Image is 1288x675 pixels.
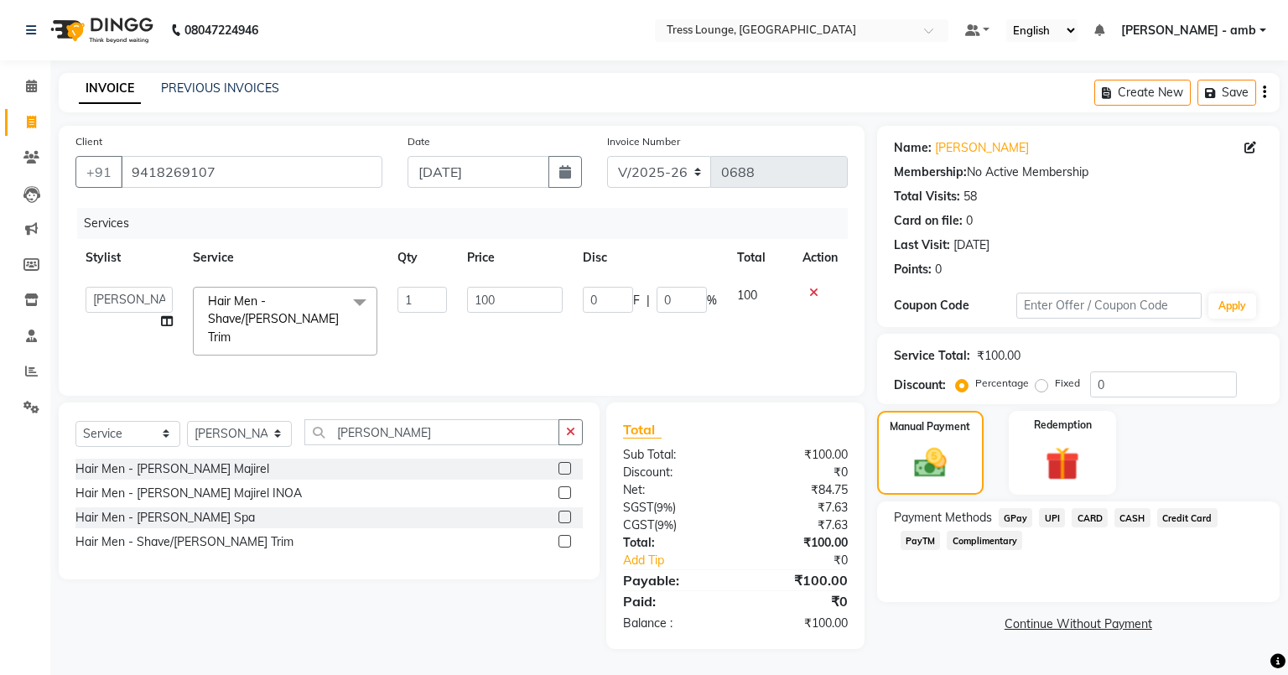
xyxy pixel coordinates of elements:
span: UPI [1039,508,1065,527]
div: ( ) [610,517,735,534]
div: Sub Total: [610,446,735,464]
div: 0 [966,212,973,230]
div: 58 [963,188,977,205]
span: % [707,292,717,309]
div: Card on file: [894,212,963,230]
div: Discount: [610,464,735,481]
span: PayTM [901,531,941,550]
div: Balance : [610,615,735,632]
div: ₹0 [735,464,860,481]
div: Services [77,208,860,239]
label: Client [75,134,102,149]
label: Percentage [975,376,1029,391]
div: ₹84.75 [735,481,860,499]
th: Stylist [75,239,183,277]
label: Date [408,134,430,149]
b: 08047224946 [184,7,258,54]
span: CARD [1072,508,1108,527]
div: ( ) [610,499,735,517]
div: Name: [894,139,932,157]
span: 9% [657,518,673,532]
label: Invoice Number [607,134,680,149]
div: Service Total: [894,347,970,365]
span: Credit Card [1157,508,1218,527]
a: x [231,330,238,345]
span: 9% [657,501,673,514]
input: Enter Offer / Coupon Code [1016,293,1201,319]
input: Search by Name/Mobile/Email/Code [121,156,382,188]
span: 100 [737,288,757,303]
div: Total: [610,534,735,552]
a: Add Tip [610,552,756,569]
button: Apply [1208,293,1256,319]
img: _gift.svg [1035,443,1090,485]
div: Points: [894,261,932,278]
div: ₹100.00 [735,446,860,464]
button: Save [1197,80,1256,106]
div: ₹100.00 [977,347,1021,365]
a: PREVIOUS INVOICES [161,80,279,96]
div: ₹7.63 [735,499,860,517]
div: ₹100.00 [735,615,860,632]
th: Disc [573,239,727,277]
span: Total [623,421,662,439]
img: logo [43,7,158,54]
div: Hair Men - [PERSON_NAME] Spa [75,509,255,527]
div: ₹7.63 [735,517,860,534]
div: Paid: [610,591,735,611]
span: [PERSON_NAME] - amb [1121,22,1256,39]
th: Price [457,239,573,277]
div: Payable: [610,570,735,590]
span: GPay [999,508,1033,527]
span: Complimentary [947,531,1022,550]
span: | [647,292,650,309]
span: SGST [623,500,653,515]
div: Coupon Code [894,297,1017,314]
th: Service [183,239,387,277]
div: Hair Men - [PERSON_NAME] Majirel [75,460,269,478]
div: Hair Men - [PERSON_NAME] Majirel INOA [75,485,302,502]
div: Membership: [894,164,967,181]
span: Payment Methods [894,509,992,527]
div: ₹100.00 [735,534,860,552]
span: F [633,292,640,309]
div: ₹100.00 [735,570,860,590]
label: Manual Payment [890,419,970,434]
label: Fixed [1055,376,1080,391]
label: Redemption [1034,418,1092,433]
div: Discount: [894,376,946,394]
a: INVOICE [79,74,141,104]
input: Search or Scan [304,419,559,445]
button: +91 [75,156,122,188]
th: Qty [387,239,457,277]
div: No Active Membership [894,164,1263,181]
a: [PERSON_NAME] [935,139,1029,157]
th: Action [792,239,848,277]
button: Create New [1094,80,1191,106]
div: 0 [935,261,942,278]
div: [DATE] [953,236,989,254]
div: Hair Men - Shave/[PERSON_NAME] Trim [75,533,293,551]
div: ₹0 [756,552,860,569]
img: _cash.svg [904,444,957,481]
div: ₹0 [735,591,860,611]
th: Total [727,239,792,277]
span: Hair Men - Shave/[PERSON_NAME] Trim [208,293,339,345]
span: CASH [1114,508,1150,527]
div: Net: [610,481,735,499]
div: Last Visit: [894,236,950,254]
span: CGST [623,517,654,532]
a: Continue Without Payment [880,615,1276,633]
div: Total Visits: [894,188,960,205]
